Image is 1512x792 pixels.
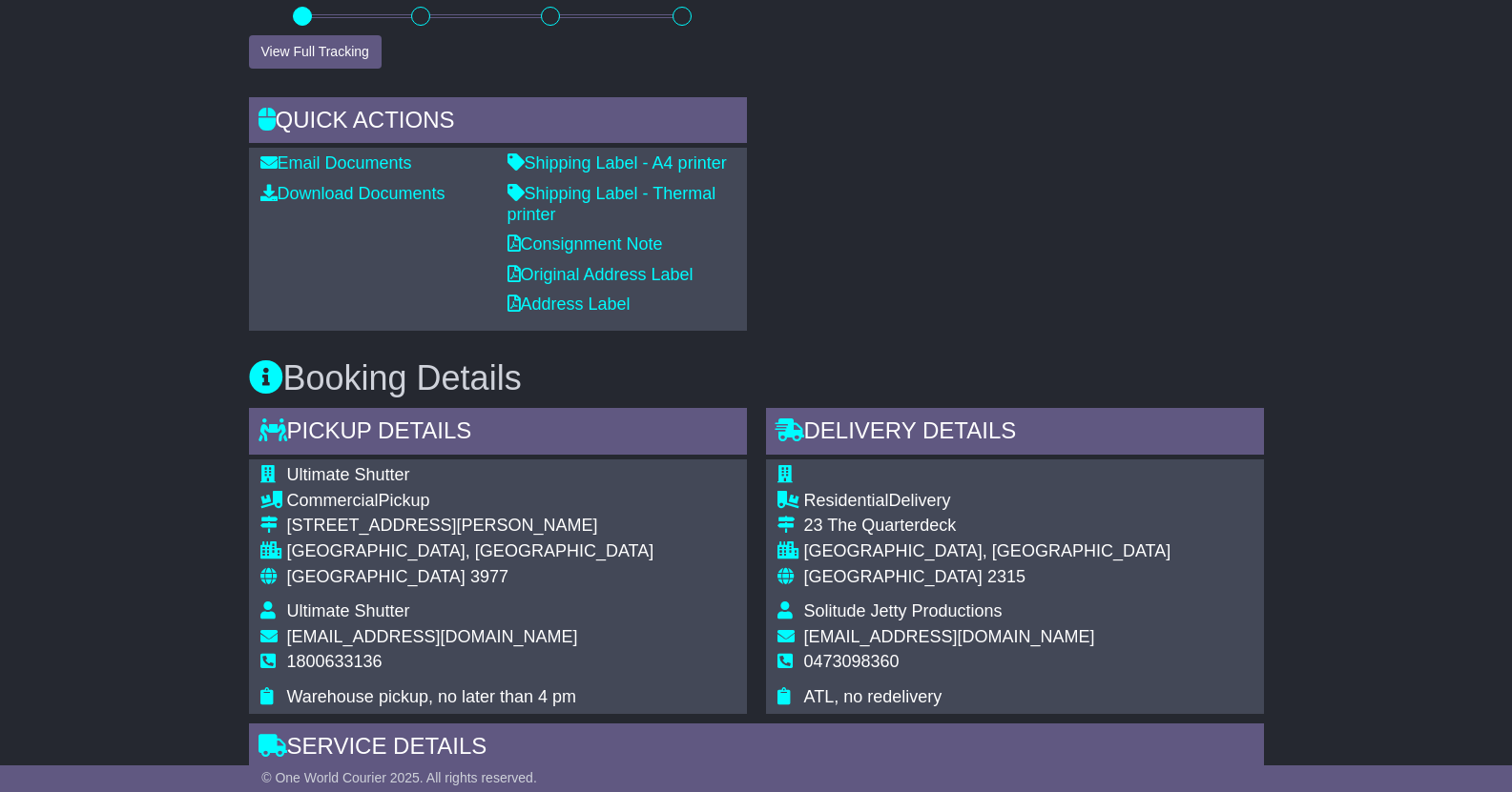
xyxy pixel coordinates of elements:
[804,491,1171,512] div: Delivery
[804,627,1095,646] span: [EMAIL_ADDRESS][DOMAIN_NAME]
[287,627,578,646] span: [EMAIL_ADDRESS][DOMAIN_NAME]
[804,567,983,586] span: [GEOGRAPHIC_DATA]
[804,601,1003,620] span: Solitude Jetty Productions
[249,35,382,69] button: View Full Tracking
[287,516,654,537] div: [STREET_ADDRESS][PERSON_NAME]
[249,723,1264,775] div: Service Details
[249,359,1264,397] h3: Booking Details
[287,541,654,562] div: [GEOGRAPHIC_DATA], [GEOGRAPHIC_DATA]
[287,652,383,671] span: 1800633136
[470,567,508,586] span: 3977
[507,184,716,224] a: Shipping Label - Thermal printer
[287,687,577,706] span: Warehouse pickup, no later than 4 pm
[260,184,445,203] a: Download Documents
[249,97,747,149] div: Quick Actions
[804,541,1171,562] div: [GEOGRAPHIC_DATA], [GEOGRAPHIC_DATA]
[287,465,410,484] span: Ultimate Shutter
[766,408,1264,459] div: Delivery Details
[507,265,694,284] a: Original Address Label
[287,601,410,620] span: Ultimate Shutter
[804,687,942,706] span: ATL, no redelivery
[287,491,379,510] span: Commercial
[287,491,654,512] div: Pickup
[987,567,1025,586] span: 2315
[804,652,900,671] span: 0473098360
[804,516,1171,537] div: 23 The Quarterdeck
[804,491,889,510] span: Residential
[507,153,727,173] a: Shipping Label - A4 printer
[260,153,412,173] a: Email Documents
[287,567,466,586] span: [GEOGRAPHIC_DATA]
[249,408,747,459] div: Pickup Details
[507,294,631,314] a: Address Label
[507,234,663,254] a: Consignment Note
[261,770,537,785] span: © One World Courier 2025. All rights reserved.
